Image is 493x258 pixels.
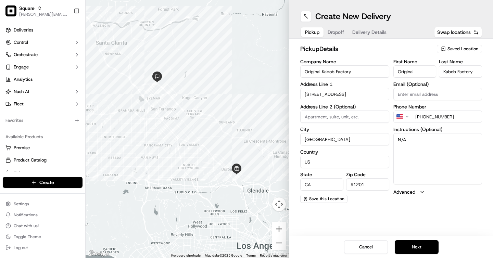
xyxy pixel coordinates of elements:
[7,118,18,129] img: Jandy Espique
[260,254,287,257] a: Report a map error
[31,72,94,78] div: We're available if you need us!
[3,177,83,188] button: Create
[3,25,83,36] a: Deliveries
[300,59,389,64] label: Company Name
[7,65,19,78] img: 1736555255976-a54dd68f-1ca7-489b-9aae-adbdc363a1c4
[14,39,28,46] span: Control
[300,133,389,145] input: Enter city
[65,153,110,160] span: API Documentation
[3,74,83,85] a: Analytics
[300,178,343,191] input: Enter state
[3,210,83,220] button: Notifications
[300,104,389,109] label: Address Line 2 (Optional)
[106,88,125,96] button: See all
[439,65,482,78] input: Enter last name
[300,44,433,54] h2: pickup Details
[300,111,389,123] input: Apartment, suite, unit, etc.
[437,29,471,36] span: Swap locations
[14,245,28,250] span: Log out
[395,240,439,254] button: Next
[14,106,19,112] img: 1736555255976-a54dd68f-1ca7-489b-9aae-adbdc363a1c4
[14,27,33,33] span: Deliveries
[3,199,83,209] button: Settings
[393,65,437,78] input: Enter first name
[14,64,29,70] span: Engage
[300,172,343,177] label: State
[39,179,54,186] span: Create
[58,154,63,159] div: 💻
[48,169,83,175] a: Powered byPylon
[3,131,83,142] div: Available Products
[14,125,19,130] img: 1736555255976-a54dd68f-1ca7-489b-9aae-adbdc363a1c4
[4,150,55,163] a: 📗Knowledge Base
[14,201,29,207] span: Settings
[3,99,83,109] button: Fleet
[14,169,29,176] span: Returns
[87,249,110,258] a: Open this area in Google Maps (opens a new window)
[116,67,125,76] button: Start new chat
[14,52,38,58] span: Orchestrate
[5,5,16,16] img: Square
[3,155,83,166] button: Product Catalog
[7,89,46,94] div: Past conversations
[393,133,482,184] textarea: N/A
[21,106,55,112] span: [PERSON_NAME]
[3,221,83,231] button: Chat with us!
[447,46,478,52] span: Saved Location
[18,44,123,51] input: Got a question? Start typing here...
[300,88,389,100] input: Enter address
[5,145,80,151] a: Promise
[87,249,110,258] img: Google
[437,44,482,54] button: Saved Location
[57,125,59,130] span: •
[352,29,387,36] span: Delivery Details
[14,76,33,82] span: Analytics
[5,157,80,163] a: Product Catalog
[7,154,12,159] div: 📗
[57,106,59,112] span: •
[3,37,83,48] button: Control
[14,101,24,107] span: Fleet
[393,104,482,109] label: Phone Number
[315,11,391,22] h1: Create New Delivery
[393,88,482,100] input: Enter email address
[300,65,389,78] input: Enter company name
[21,125,55,130] span: [PERSON_NAME]
[7,27,125,38] p: Welcome 👋
[300,195,347,203] button: Save this Location
[393,82,482,87] label: Email (Optional)
[3,142,83,153] button: Promise
[5,169,80,176] a: Returns
[19,12,68,17] button: [PERSON_NAME][EMAIL_ADDRESS][DOMAIN_NAME]
[393,127,482,132] label: Instructions (Optional)
[14,65,27,78] img: 8016278978528_b943e370aa5ada12b00a_72.png
[411,111,482,123] input: Enter phone number
[61,125,75,130] span: [DATE]
[171,253,201,258] button: Keyboard shortcuts
[14,157,47,163] span: Product Catalog
[393,59,437,64] label: First Name
[14,89,29,95] span: Nash AI
[393,189,482,195] button: Advanced
[14,145,30,151] span: Promise
[31,65,112,72] div: Start new chat
[344,240,388,254] button: Cancel
[14,234,41,240] span: Toggle Theme
[61,106,75,112] span: [DATE]
[14,212,38,218] span: Notifications
[3,167,83,178] button: Returns
[309,196,344,202] span: Save this Location
[68,170,83,175] span: Pylon
[439,59,482,64] label: Last Name
[300,150,389,154] label: Country
[3,62,83,73] button: Engage
[272,197,286,211] button: Map camera controls
[246,254,256,257] a: Terms (opens in new tab)
[3,232,83,242] button: Toggle Theme
[393,189,415,195] label: Advanced
[328,29,344,36] span: Dropoff
[19,5,35,12] button: Square
[300,82,389,87] label: Address Line 1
